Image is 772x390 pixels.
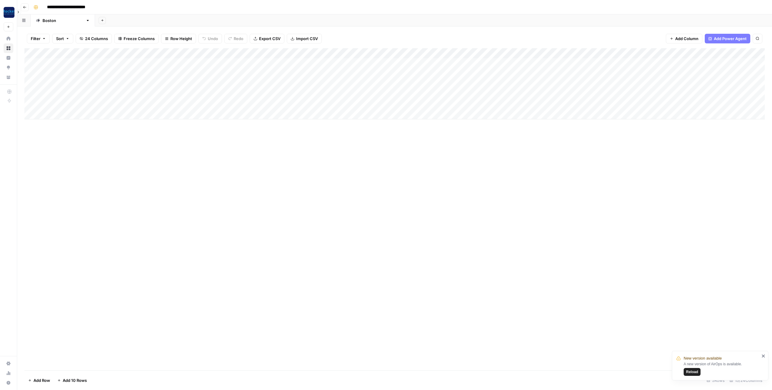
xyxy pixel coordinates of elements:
[76,34,112,43] button: 24 Columns
[63,377,87,383] span: Add 10 Rows
[684,368,701,376] button: Reload
[234,36,243,42] span: Redo
[684,361,760,376] div: A new version of AirOps is available.
[198,34,222,43] button: Undo
[4,63,13,72] a: Opportunities
[31,36,40,42] span: Filter
[56,36,64,42] span: Sort
[250,34,284,43] button: Export CSV
[686,369,698,375] span: Reload
[4,378,13,388] button: Help + Support
[675,36,698,42] span: Add Column
[124,36,155,42] span: Freeze Columns
[4,53,13,63] a: Insights
[33,377,50,383] span: Add Row
[4,43,13,53] a: Browse
[714,36,747,42] span: Add Power Agent
[114,34,159,43] button: Freeze Columns
[684,355,722,361] span: New version available
[31,14,95,27] a: [GEOGRAPHIC_DATA]
[666,34,702,43] button: Add Column
[287,34,322,43] button: Import CSV
[4,368,13,378] a: Usage
[4,72,13,82] a: Your Data
[24,376,54,385] button: Add Row
[54,376,90,385] button: Add 10 Rows
[4,5,13,20] button: Workspace: Rocket Pilots
[52,34,73,43] button: Sort
[43,17,83,24] div: [GEOGRAPHIC_DATA]
[224,34,247,43] button: Redo
[85,36,108,42] span: 24 Columns
[161,34,196,43] button: Row Height
[170,36,192,42] span: Row Height
[705,34,750,43] button: Add Power Agent
[27,34,50,43] button: Filter
[4,7,14,18] img: Rocket Pilots Logo
[761,354,766,358] button: close
[4,34,13,43] a: Home
[296,36,318,42] span: Import CSV
[704,376,727,385] div: 5 Rows
[4,359,13,368] a: Settings
[208,36,218,42] span: Undo
[259,36,280,42] span: Export CSV
[727,376,765,385] div: 15/24 Columns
